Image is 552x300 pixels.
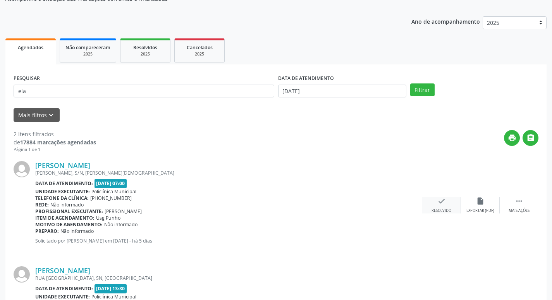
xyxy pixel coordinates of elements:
span: Resolvidos [133,44,157,51]
i:  [515,197,523,205]
a: [PERSON_NAME] [35,266,90,275]
div: de [14,138,96,146]
span: Policlínica Municipal [91,293,136,300]
span: Cancelados [187,44,213,51]
span: Não informado [104,221,138,228]
b: Unidade executante: [35,293,90,300]
b: Data de atendimento: [35,180,93,187]
p: Solicitado por [PERSON_NAME] em [DATE] - há 5 dias [35,238,422,244]
b: Rede: [35,201,49,208]
div: 2025 [180,51,219,57]
p: Ano de acompanhamento [411,16,480,26]
b: Motivo de agendamento: [35,221,103,228]
span: Não informado [50,201,84,208]
div: Exportar (PDF) [466,208,494,213]
button: Mais filtroskeyboard_arrow_down [14,108,60,122]
div: 2 itens filtrados [14,130,96,138]
span: Não compareceram [65,44,110,51]
b: Preparo: [35,228,59,234]
span: Policlínica Municipal [91,188,136,195]
span: Agendados [18,44,43,51]
b: Telefone da clínica: [35,195,89,201]
span: Usg Punho [96,215,120,221]
div: 2025 [126,51,165,57]
b: Data de atendimento: [35,285,93,292]
label: PESQUISAR [14,73,40,85]
i: print [508,134,516,142]
i:  [526,134,535,142]
div: Resolvido [432,208,451,213]
span: [PERSON_NAME] [105,208,142,215]
div: Mais ações [509,208,530,213]
button: print [504,130,520,146]
button: Filtrar [410,83,435,97]
span: Não informado [60,228,94,234]
strong: 17884 marcações agendadas [20,139,96,146]
span: [PHONE_NUMBER] [90,195,132,201]
b: Profissional executante: [35,208,103,215]
i: check [437,197,446,205]
span: [DATE] 13:30 [95,284,127,293]
img: img [14,266,30,283]
label: DATA DE ATENDIMENTO [278,73,334,85]
div: 2025 [65,51,110,57]
div: RUA [GEOGRAPHIC_DATA], SN, [GEOGRAPHIC_DATA] [35,275,422,281]
b: Unidade executante: [35,188,90,195]
div: [PERSON_NAME], S/N, [PERSON_NAME][DEMOGRAPHIC_DATA] [35,170,422,176]
span: [DATE] 07:00 [95,179,127,188]
i: keyboard_arrow_down [47,111,55,120]
i: insert_drive_file [476,197,485,205]
input: Selecione um intervalo [278,85,406,98]
b: Item de agendamento: [35,215,95,221]
div: Página 1 de 1 [14,146,96,153]
button:  [523,130,538,146]
img: img [14,161,30,177]
input: Nome, CNS [14,85,274,98]
a: [PERSON_NAME] [35,161,90,170]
